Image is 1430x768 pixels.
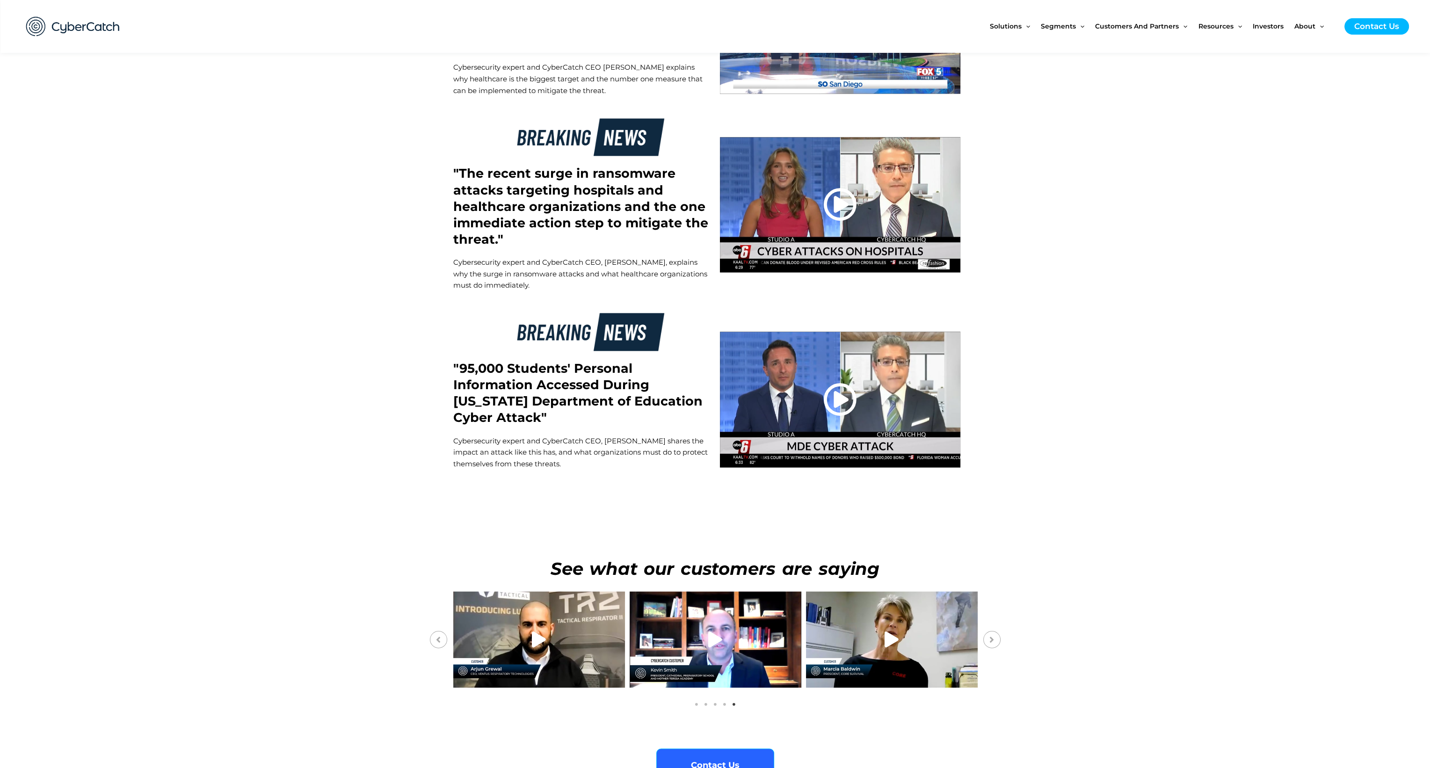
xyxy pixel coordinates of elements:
p: Cybersecurity expert and CyberCatch CEO, [PERSON_NAME], explains why the surge in ransomware atta... [453,257,711,291]
h3: See what our customers are saying [453,556,977,582]
span: Menu Toggle [1022,7,1030,46]
nav: Site Navigation: New Main Menu [990,7,1335,46]
span: Segments [1041,7,1076,46]
span: Customers and Partners [1095,7,1179,46]
p: Cybersecurity expert and CyberCatch CEO, [PERSON_NAME] shares the impact an attack like this has,... [453,435,711,470]
a: Contact Us [1344,18,1409,35]
h2: "The recent surge in ransomware attacks targeting hospitals and healthcare organizations and the ... [453,165,711,247]
button: 2 of 2 [701,699,711,709]
img: CyberCatch [17,7,129,46]
span: Menu Toggle [1179,7,1187,46]
button: 3 of 2 [711,699,720,709]
span: Investors [1253,7,1284,46]
button: Next [983,630,1001,648]
button: Previous [430,630,447,648]
h2: "95,000 Students' Personal Information Accessed During [US_STATE] Department of Education Cyber A... [453,360,711,426]
span: Resources [1198,7,1234,46]
span: About [1294,7,1315,46]
button: 5 of 2 [729,699,739,709]
a: Investors [1253,7,1294,46]
span: Menu Toggle [1076,7,1084,46]
button: 1 of 2 [692,699,701,709]
span: Solutions [990,7,1022,46]
span: Menu Toggle [1315,7,1324,46]
button: 4 of 2 [720,699,729,709]
p: Cybersecurity expert and CyberCatch CEO [PERSON_NAME] explains why healthcare is the biggest targ... [453,62,711,96]
span: Menu Toggle [1234,7,1242,46]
